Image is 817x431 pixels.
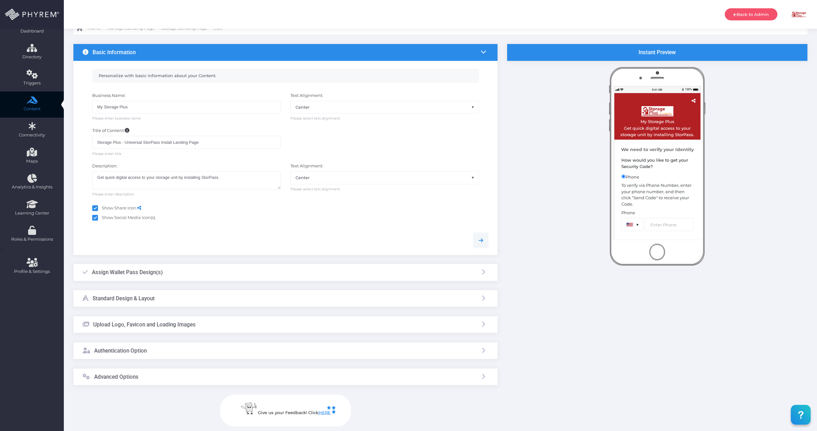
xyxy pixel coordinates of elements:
h3: Standard Design & Layout [93,295,155,302]
a: Show Social Media Icon(s). [102,215,156,220]
span: Learning Center [4,210,60,216]
span: Dashboard [20,28,44,34]
h3: Advanced Options [94,374,139,380]
span: Center [291,172,479,184]
label: Description: [92,163,117,169]
a: Back to Admin [725,8,777,20]
span: Maps [26,158,38,164]
span: Please select text alignment [290,113,340,121]
a: HERE [319,410,331,415]
span: Center [290,171,479,184]
span: Content [4,106,60,112]
span: Center [290,101,479,113]
h3: Basic Information [93,49,136,55]
span: Please enter description [92,189,134,197]
h3: Upload Logo, Favicon and Loading Images [93,321,196,328]
span: Connectivity [4,132,60,138]
label: Text Alignment: [290,163,323,169]
span: Directory [4,54,60,60]
label: Text Alignment: [290,92,323,99]
span: Profile & Settings [14,268,50,275]
span: Triggers [4,80,60,86]
span: Roles & Permissions [4,236,60,243]
span: Please enter business name [92,113,141,121]
div: Personalize with basic information about your Content. [92,69,479,83]
h3: Authentication Option [94,347,147,354]
span: Center [291,101,479,113]
b: Show Share Icon. [102,205,141,210]
h3: Assign Wallet Pass Design(s) [92,269,163,275]
span: Please enter title [92,149,122,157]
label: Business Name: [92,92,126,99]
textarea: Get quick digital access to your storage unit by installing StorPass. [92,171,281,189]
h3: Instant Preview [639,49,676,55]
span: Please select text alignment [290,184,340,192]
span: Give us your Feedback! Click [258,410,331,415]
span: Analytics & Insights [4,184,60,190]
label: Title of Content: [92,128,129,134]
